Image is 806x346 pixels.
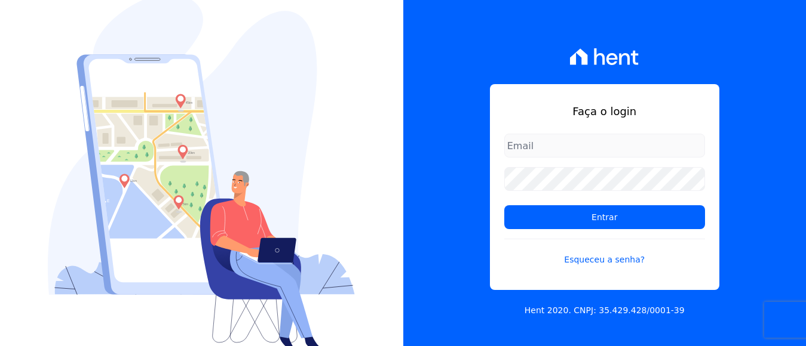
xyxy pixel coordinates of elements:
h1: Faça o login [504,103,705,119]
input: Email [504,134,705,157]
input: Entrar [504,205,705,229]
a: Esqueceu a senha? [504,239,705,266]
p: Hent 2020. CNPJ: 35.429.428/0001-39 [525,304,685,317]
